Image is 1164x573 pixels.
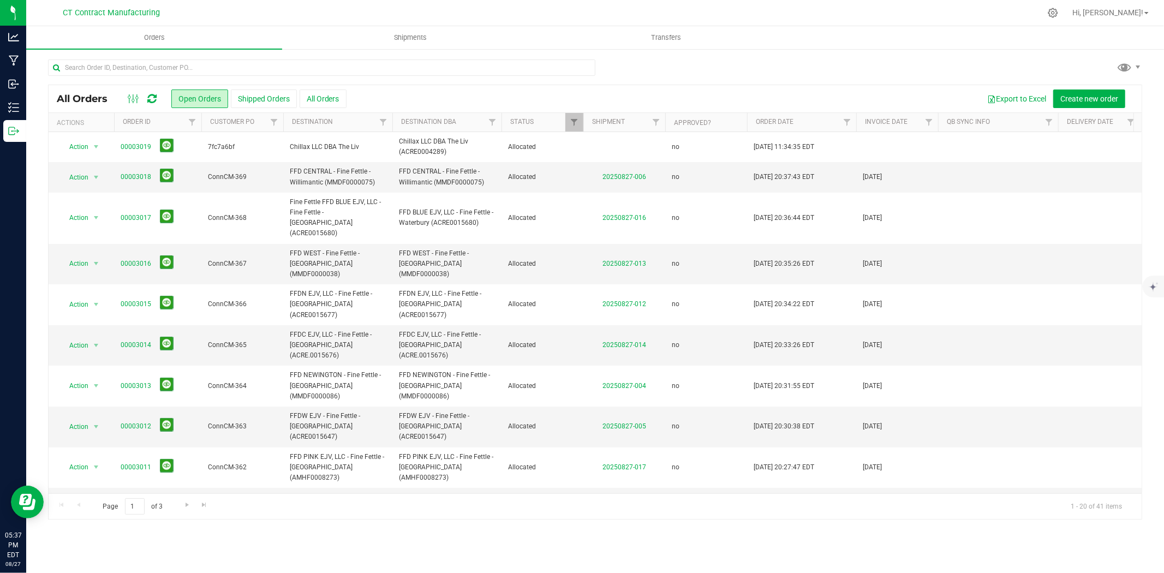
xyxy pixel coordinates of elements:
[59,338,89,353] span: Action
[602,422,646,430] a: 20250827-005
[1067,118,1113,126] a: Delivery Date
[89,256,103,271] span: select
[5,530,21,560] p: 05:37 PM EDT
[290,197,386,239] span: Fine Fettle FFD BLUE EJV, LLC - Fine Fettle - [GEOGRAPHIC_DATA] (ACRE0015680)
[48,59,595,76] input: Search Order ID, Destination, Customer PO...
[399,411,495,443] span: FFDW EJV - Fine Fettle - [GEOGRAPHIC_DATA] (ACRE0015647)
[483,113,502,132] a: Filter
[399,207,495,228] span: FFD BLUE EJV, LLC - Fine Fettle - Waterbury (ACRE0015680)
[89,297,103,312] span: select
[208,299,277,309] span: ConnCM-366
[292,118,333,126] a: Destination
[59,459,89,475] span: Action
[57,93,118,105] span: All Orders
[602,300,646,308] a: 20250827-012
[863,213,882,223] span: [DATE]
[672,421,679,432] span: no
[401,118,456,126] a: Destination DBA
[89,139,103,154] span: select
[121,213,151,223] a: 00003017
[947,118,990,126] a: QB Sync Info
[672,381,679,391] span: no
[754,259,814,269] span: [DATE] 20:35:26 EDT
[129,33,180,43] span: Orders
[8,79,19,89] inline-svg: Inbound
[59,297,89,312] span: Action
[26,26,282,49] a: Orders
[59,378,89,393] span: Action
[672,142,679,152] span: no
[508,259,577,269] span: Allocated
[93,498,172,515] span: Page of 3
[399,330,495,361] span: FFDC EJV, LLC - Fine Fettle - [GEOGRAPHIC_DATA] (ACRE.0015676)
[208,142,277,152] span: 7fc7a6bf
[290,166,386,187] span: FFD CENTRAL - Fine Fettle - Willimantic (MMDF0000075)
[208,462,277,473] span: ConnCM-362
[265,113,283,132] a: Filter
[208,213,277,223] span: ConnCM-368
[636,33,696,43] span: Transfers
[672,462,679,473] span: no
[231,89,297,108] button: Shipped Orders
[754,340,814,350] span: [DATE] 20:33:26 EDT
[290,289,386,320] span: FFDN EJV, LLC - Fine Fettle - [GEOGRAPHIC_DATA] (ACRE0015677)
[863,299,882,309] span: [DATE]
[1060,94,1118,103] span: Create new order
[399,452,495,484] span: FFD PINK EJV, LLC - Fine Fettle - [GEOGRAPHIC_DATA] (AMHF0008273)
[121,172,151,182] a: 00003018
[121,299,151,309] a: 00003015
[565,113,583,132] a: Filter
[1040,113,1058,132] a: Filter
[672,340,679,350] span: no
[121,142,151,152] a: 00003019
[121,421,151,432] a: 00003012
[754,421,814,432] span: [DATE] 20:30:38 EDT
[863,172,882,182] span: [DATE]
[8,32,19,43] inline-svg: Analytics
[123,118,151,126] a: Order ID
[63,8,160,17] span: CT Contract Manufacturing
[508,421,577,432] span: Allocated
[863,462,882,473] span: [DATE]
[89,170,103,185] span: select
[196,498,212,513] a: Go to the last page
[602,382,646,390] a: 20250827-004
[754,381,814,391] span: [DATE] 20:31:55 EDT
[508,299,577,309] span: Allocated
[508,462,577,473] span: Allocated
[59,139,89,154] span: Action
[89,338,103,353] span: select
[756,118,793,126] a: Order Date
[208,172,277,182] span: ConnCM-369
[754,172,814,182] span: [DATE] 20:37:43 EDT
[863,381,882,391] span: [DATE]
[290,370,386,402] span: FFD NEWINGTON - Fine Fettle - [GEOGRAPHIC_DATA] (MMDF0000086)
[290,452,386,484] span: FFD PINK EJV, LLC - Fine Fettle - [GEOGRAPHIC_DATA] (AMHF0008273)
[290,330,386,361] span: FFDC EJV, LLC - Fine Fettle - [GEOGRAPHIC_DATA] (ACRE.0015676)
[210,118,254,126] a: Customer PO
[208,340,277,350] span: ConnCM-365
[863,259,882,269] span: [DATE]
[89,419,103,434] span: select
[510,118,534,126] a: Status
[208,259,277,269] span: ConnCM-367
[508,142,577,152] span: Allocated
[980,89,1053,108] button: Export to Excel
[8,102,19,113] inline-svg: Inventory
[59,170,89,185] span: Action
[57,119,110,127] div: Actions
[1053,89,1125,108] button: Create new order
[121,340,151,350] a: 00003014
[602,214,646,222] a: 20250827-016
[754,213,814,223] span: [DATE] 20:36:44 EDT
[508,381,577,391] span: Allocated
[59,210,89,225] span: Action
[592,118,625,126] a: Shipment
[754,142,814,152] span: [DATE] 11:34:35 EDT
[647,113,665,132] a: Filter
[89,210,103,225] span: select
[89,378,103,393] span: select
[674,119,711,127] a: Approved?
[508,340,577,350] span: Allocated
[754,462,814,473] span: [DATE] 20:27:47 EDT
